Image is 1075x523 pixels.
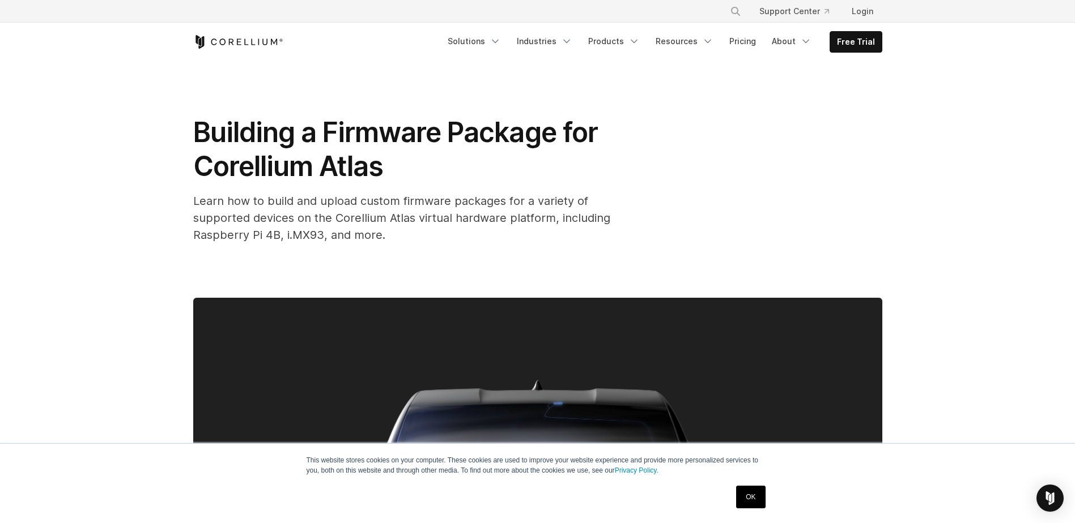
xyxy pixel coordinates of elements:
[765,31,818,52] a: About
[193,115,604,183] span: Building a Firmware Package for Corellium Atlas
[716,1,882,22] div: Navigation Menu
[750,1,838,22] a: Support Center
[581,31,647,52] a: Products
[441,31,508,52] a: Solutions
[830,32,882,52] a: Free Trial
[193,35,283,49] a: Corellium Home
[1036,485,1064,512] div: Open Intercom Messenger
[725,1,746,22] button: Search
[649,31,720,52] a: Resources
[193,194,610,242] span: Learn how to build and upload custom firmware packages for a variety of supported devices on the ...
[736,486,765,508] a: OK
[510,31,579,52] a: Industries
[843,1,882,22] a: Login
[615,466,658,474] a: Privacy Policy.
[307,455,769,475] p: This website stores cookies on your computer. These cookies are used to improve your website expe...
[723,31,763,52] a: Pricing
[441,31,882,53] div: Navigation Menu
